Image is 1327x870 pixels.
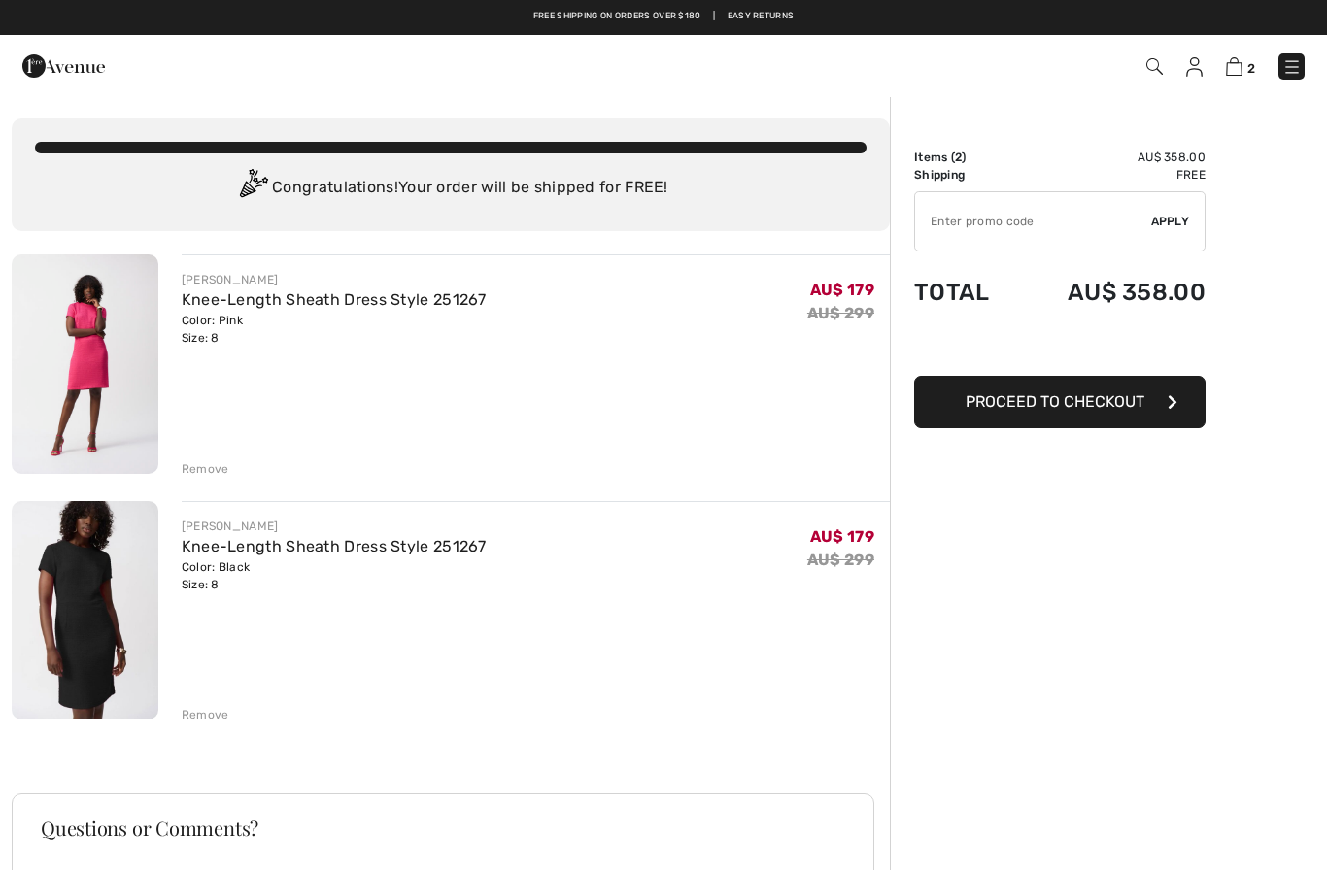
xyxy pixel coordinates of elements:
[35,169,867,208] div: Congratulations! Your order will be shipped for FREE!
[1017,149,1206,166] td: AU$ 358.00
[1186,57,1203,77] img: My Info
[182,460,229,478] div: Remove
[807,551,874,569] s: AU$ 299
[533,10,701,23] a: Free shipping on orders over $180
[810,527,874,546] span: AU$ 179
[807,304,874,322] s: AU$ 299
[1247,61,1255,76] span: 2
[955,151,962,164] span: 2
[182,290,487,309] a: Knee-Length Sheath Dress Style 251267
[182,558,487,593] div: Color: Black Size: 8
[12,254,158,474] img: Knee-Length Sheath Dress Style 251267
[914,376,1206,428] button: Proceed to Checkout
[41,819,845,838] h3: Questions or Comments?
[713,10,715,23] span: |
[915,192,1151,251] input: Promo code
[1017,259,1206,325] td: AU$ 358.00
[914,259,1017,325] td: Total
[1146,58,1163,75] img: Search
[1282,57,1302,77] img: Menu
[182,312,487,347] div: Color: Pink Size: 8
[914,166,1017,184] td: Shipping
[914,149,1017,166] td: Items ( )
[182,271,487,288] div: [PERSON_NAME]
[914,325,1206,369] iframe: PayPal
[966,392,1144,411] span: Proceed to Checkout
[1226,54,1255,78] a: 2
[12,501,158,720] img: Knee-Length Sheath Dress Style 251267
[182,518,487,535] div: [PERSON_NAME]
[22,47,105,85] img: 1ère Avenue
[182,706,229,723] div: Remove
[22,55,105,74] a: 1ère Avenue
[1151,213,1190,230] span: Apply
[1226,57,1242,76] img: Shopping Bag
[1017,166,1206,184] td: Free
[233,169,272,208] img: Congratulation2.svg
[810,281,874,299] span: AU$ 179
[182,537,487,555] a: Knee-Length Sheath Dress Style 251267
[728,10,795,23] a: Easy Returns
